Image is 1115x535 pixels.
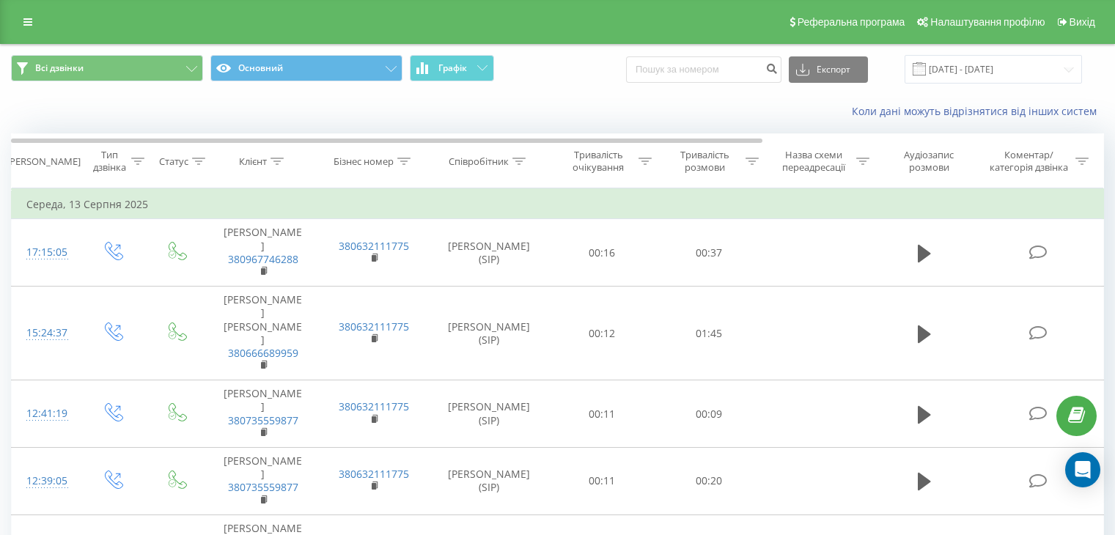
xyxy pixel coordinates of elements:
[562,149,636,174] div: Тривалість очікування
[1070,16,1095,28] span: Вихід
[210,55,402,81] button: Основний
[228,252,298,266] a: 380967746288
[430,380,549,448] td: [PERSON_NAME] (SIP)
[339,320,409,333] a: 380632111775
[430,219,549,287] td: [PERSON_NAME] (SIP)
[549,219,655,287] td: 00:16
[26,319,65,347] div: 15:24:37
[789,56,868,83] button: Експорт
[930,16,1045,28] span: Налаштування профілю
[334,155,394,168] div: Бізнес номер
[655,219,762,287] td: 00:37
[986,149,1072,174] div: Коментар/категорія дзвінка
[207,448,318,515] td: [PERSON_NAME]
[26,399,65,428] div: 12:41:19
[228,480,298,494] a: 380735559877
[669,149,742,174] div: Тривалість розмови
[159,155,188,168] div: Статус
[776,149,853,174] div: Назва схеми переадресації
[228,413,298,427] a: 380735559877
[228,346,298,360] a: 380666689959
[410,55,494,81] button: Графік
[12,190,1104,219] td: Середа, 13 Серпня 2025
[26,238,65,267] div: 17:15:05
[549,448,655,515] td: 00:11
[449,155,509,168] div: Співробітник
[430,448,549,515] td: [PERSON_NAME] (SIP)
[438,63,467,73] span: Графік
[207,380,318,448] td: [PERSON_NAME]
[655,287,762,380] td: 01:45
[549,287,655,380] td: 00:12
[549,380,655,448] td: 00:11
[239,155,267,168] div: Клієнт
[1065,452,1100,487] div: Open Intercom Messenger
[92,149,127,174] div: Тип дзвінка
[339,399,409,413] a: 380632111775
[11,55,203,81] button: Всі дзвінки
[339,239,409,253] a: 380632111775
[852,104,1104,118] a: Коли дані можуть відрізнятися вiд інших систем
[26,467,65,495] div: 12:39:05
[886,149,972,174] div: Аудіозапис розмови
[7,155,81,168] div: [PERSON_NAME]
[339,467,409,481] a: 380632111775
[430,287,549,380] td: [PERSON_NAME] (SIP)
[207,287,318,380] td: [PERSON_NAME] [PERSON_NAME]
[655,380,762,448] td: 00:09
[655,448,762,515] td: 00:20
[626,56,781,83] input: Пошук за номером
[798,16,905,28] span: Реферальна програма
[35,62,84,74] span: Всі дзвінки
[207,219,318,287] td: [PERSON_NAME]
